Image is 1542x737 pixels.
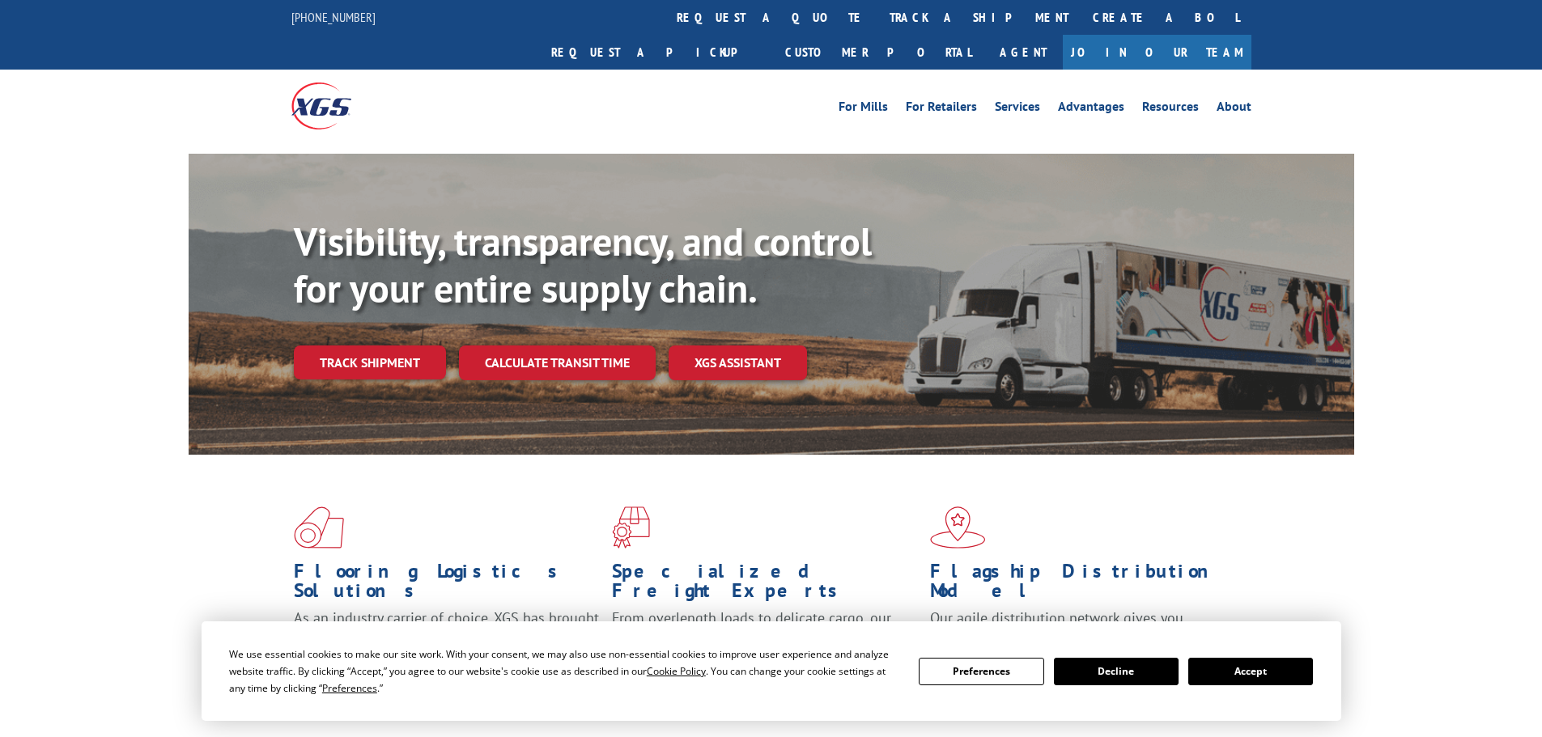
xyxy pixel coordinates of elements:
[294,216,872,313] b: Visibility, transparency, and control for your entire supply chain.
[322,681,377,695] span: Preferences
[539,35,773,70] a: Request a pickup
[202,621,1341,721] div: Cookie Consent Prompt
[459,345,656,380] a: Calculate transit time
[1217,100,1251,118] a: About
[995,100,1040,118] a: Services
[294,608,599,666] span: As an industry carrier of choice, XGS has brought innovation and dedication to flooring logistics...
[294,506,344,549] img: xgs-icon-total-supply-chain-intelligence-red
[669,345,807,380] a: XGS ASSISTANT
[1063,35,1251,70] a: Join Our Team
[647,664,706,678] span: Cookie Policy
[1058,100,1124,118] a: Advantages
[1188,658,1313,685] button: Accept
[839,100,888,118] a: For Mills
[612,561,918,608] h1: Specialized Freight Experts
[229,646,899,697] div: We use essential cookies to make our site work. With your consent, we may also use non-essential ...
[612,608,918,680] p: From overlength loads to delicate cargo, our experienced staff knows the best way to move your fr...
[930,561,1236,608] h1: Flagship Distribution Model
[919,658,1043,685] button: Preferences
[612,506,650,549] img: xgs-icon-focused-on-flooring-red
[291,9,376,25] a: [PHONE_NUMBER]
[1142,100,1199,118] a: Resources
[930,506,986,549] img: xgs-icon-flagship-distribution-model-red
[294,561,600,608] h1: Flooring Logistics Solutions
[1054,658,1179,685] button: Decline
[930,608,1228,646] span: Our agile distribution network gives you nationwide inventory management on demand.
[773,35,983,70] a: Customer Portal
[983,35,1063,70] a: Agent
[294,345,446,379] a: Track shipment
[906,100,977,118] a: For Retailers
